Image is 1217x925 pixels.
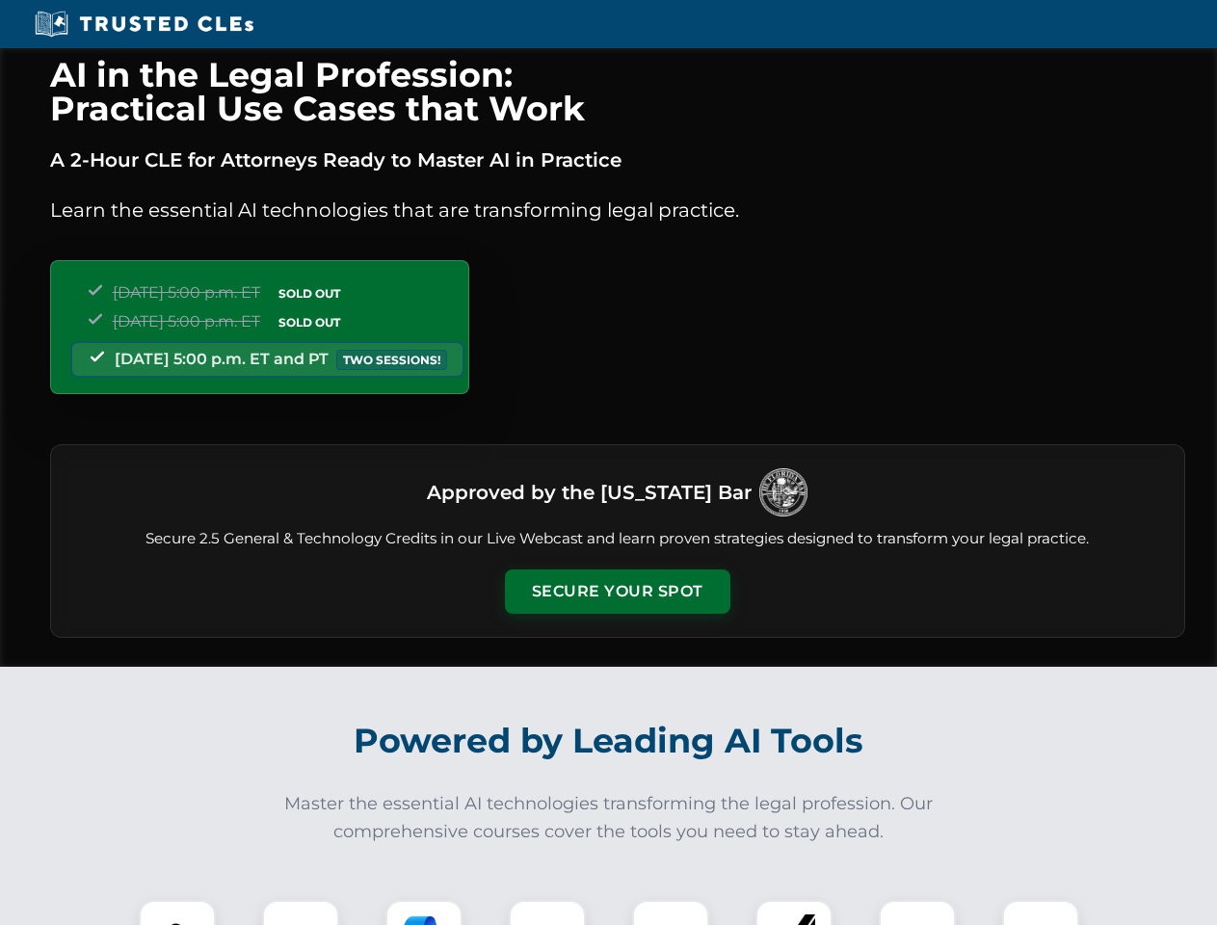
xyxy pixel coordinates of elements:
span: [DATE] 5:00 p.m. ET [113,283,260,302]
button: Secure Your Spot [505,569,730,614]
img: Trusted CLEs [29,10,259,39]
span: SOLD OUT [272,312,347,332]
p: Master the essential AI technologies transforming the legal profession. Our comprehensive courses... [272,790,946,846]
span: [DATE] 5:00 p.m. ET [113,312,260,330]
h1: AI in the Legal Profession: Practical Use Cases that Work [50,58,1185,125]
h2: Powered by Leading AI Tools [75,707,1143,775]
p: A 2-Hour CLE for Attorneys Ready to Master AI in Practice [50,145,1185,175]
h3: Approved by the [US_STATE] Bar [427,475,752,510]
p: Secure 2.5 General & Technology Credits in our Live Webcast and learn proven strategies designed ... [74,528,1161,550]
span: SOLD OUT [272,283,347,304]
img: Logo [759,468,807,516]
p: Learn the essential AI technologies that are transforming legal practice. [50,195,1185,225]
